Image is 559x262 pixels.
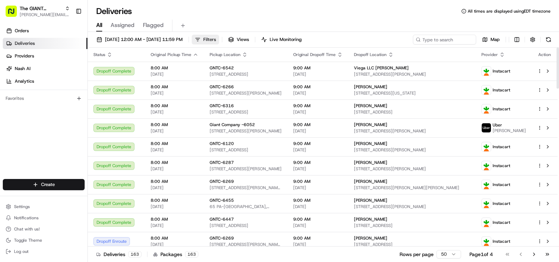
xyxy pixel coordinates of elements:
[151,122,198,127] span: 8:00 AM
[354,71,470,77] span: [STREET_ADDRESS][PERSON_NAME]
[354,65,409,71] span: Viega LLC [PERSON_NAME]
[491,36,500,43] span: Map
[354,52,387,57] span: Dropoff Location
[15,40,35,47] span: Deliveries
[151,141,198,146] span: 8:00 AM
[7,67,20,80] img: 1736555255976-a54dd68f-1ca7-489b-9aae-adbdc363a1c4
[151,71,198,77] span: [DATE]
[7,7,21,21] img: Nash
[7,28,128,39] p: Welcome 👋
[493,68,510,74] span: Instacart
[20,12,70,18] button: [PERSON_NAME][EMAIL_ADDRESS][PERSON_NAME][DOMAIN_NAME]
[151,109,198,115] span: [DATE]
[3,213,85,223] button: Notifications
[210,160,234,165] span: GNTC-6287
[354,84,387,90] span: [PERSON_NAME]
[3,76,87,87] a: Analytics
[469,251,493,258] div: Page 1 of 4
[151,204,198,209] span: [DATE]
[537,52,552,57] div: Action
[293,179,343,184] span: 9:00 AM
[482,237,491,246] img: profile_instacart_ahold_partner.png
[3,179,85,190] button: Create
[493,87,510,93] span: Instacart
[210,109,282,115] span: [STREET_ADDRESS]
[482,199,491,208] img: profile_instacart_ahold_partner.png
[143,21,164,29] span: Flagged
[293,122,343,127] span: 9:00 AM
[41,181,55,188] span: Create
[293,198,343,203] span: 9:00 AM
[23,109,38,114] span: [DATE]
[354,147,470,153] span: [STREET_ADDRESS][PERSON_NAME]
[14,226,40,232] span: Chat with us!
[151,242,198,247] span: [DATE]
[400,251,434,258] p: Rows per page
[293,223,343,228] span: [DATE]
[20,5,62,12] span: The GIANT Company
[354,235,387,241] span: [PERSON_NAME]
[293,128,343,134] span: [DATE]
[493,122,502,128] span: Uber
[151,216,198,222] span: 8:00 AM
[293,84,343,90] span: 9:00 AM
[468,8,551,14] span: All times are displayed using EDT timezone
[7,91,45,97] div: Past conversations
[493,182,510,187] span: Instacart
[32,67,115,74] div: Start new chat
[151,235,198,241] span: 8:00 AM
[354,185,470,191] span: [STREET_ADDRESS][PERSON_NAME][PERSON_NAME]
[3,202,85,212] button: Settings
[15,67,27,80] img: 8016278978528_b943e370aa5ada12b00a_72.png
[493,239,510,244] span: Instacart
[210,216,234,222] span: GNTC-6447
[237,36,249,43] span: Views
[481,52,498,57] span: Provider
[151,128,198,134] span: [DATE]
[210,103,234,109] span: GNTC-6316
[210,65,234,71] span: GNTC-6542
[151,90,198,96] span: [DATE]
[151,147,198,153] span: [DATE]
[119,69,128,77] button: Start new chat
[14,138,54,145] span: Knowledge Base
[210,141,234,146] span: GNTC-6120
[210,235,234,241] span: GNTC-6269
[3,235,85,245] button: Toggle Theme
[293,185,343,191] span: [DATE]
[210,204,282,209] span: 65 PA-[GEOGRAPHIC_DATA], [GEOGRAPHIC_DATA]
[151,179,198,184] span: 8:00 AM
[482,67,491,76] img: profile_instacart_ahold_partner.png
[18,45,116,53] input: Clear
[59,138,65,144] div: 💻
[258,35,305,44] button: Live Monitoring
[482,123,491,132] img: profile_uber_ahold_partner.png
[210,185,282,191] span: [STREET_ADDRESS][PERSON_NAME][PERSON_NAME]
[354,204,470,209] span: [STREET_ADDRESS][PERSON_NAME]
[192,35,219,44] button: Filters
[32,74,97,80] div: We're available if you need us!
[482,142,491,151] img: profile_instacart_ahold_partner.png
[293,65,343,71] span: 9:00 AM
[354,216,387,222] span: [PERSON_NAME]
[293,141,343,146] span: 9:00 AM
[225,35,252,44] button: Views
[482,218,491,227] img: profile_instacart_ahold_partner.png
[354,109,470,115] span: [STREET_ADDRESS]
[14,249,28,254] span: Log out
[203,36,216,43] span: Filters
[15,65,31,72] span: Nash AI
[151,223,198,228] span: [DATE]
[482,180,491,189] img: profile_instacart_ahold_partner.png
[14,237,42,243] span: Toggle Theme
[482,85,491,95] img: profile_instacart_ahold_partner.png
[3,63,87,74] a: Nash AI
[293,242,343,247] span: [DATE]
[293,90,343,96] span: [DATE]
[3,38,87,49] a: Deliveries
[151,166,198,172] span: [DATE]
[66,138,113,145] span: API Documentation
[479,35,503,44] button: Map
[3,50,87,62] a: Providers
[270,36,302,43] span: Live Monitoring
